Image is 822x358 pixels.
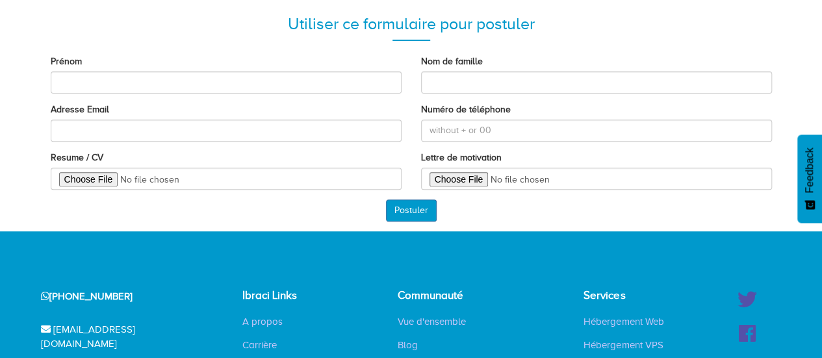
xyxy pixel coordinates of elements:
label: Numéro de téléphone [421,103,511,116]
input: Enter the link [421,168,772,190]
div: Utiliser ce formulaire pour postuler [51,12,772,36]
label: Nom de famille [421,55,483,68]
label: Lettre de motivation [421,151,502,164]
button: Postuler [386,199,437,222]
a: A propos [233,315,292,328]
a: Blog [388,339,428,352]
h4: Ibraci Links [242,290,327,302]
span: Feedback [804,147,816,193]
h4: Communauté [398,290,487,302]
label: Prénom [51,55,82,68]
a: Carrière [233,339,287,352]
h4: Services [584,290,682,302]
a: Hébergement Web [574,315,673,328]
label: Adresse Email [51,103,109,116]
a: Vue d'ensemble [388,315,476,328]
a: Hébergement VPS [574,339,673,352]
input: without + or 00 [421,120,772,142]
button: Feedback - Afficher l’enquête [797,134,822,223]
label: Resume / CV [51,151,103,164]
input: Enter the link [51,168,402,190]
div: [PHONE_NUMBER] [25,280,212,313]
